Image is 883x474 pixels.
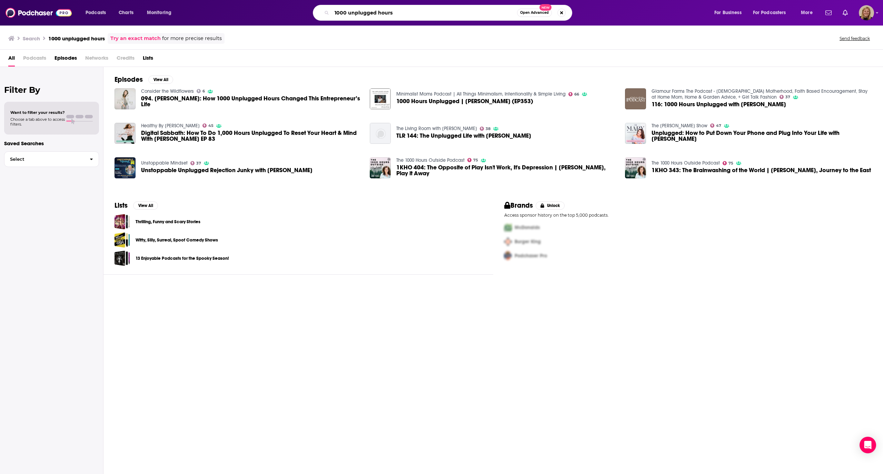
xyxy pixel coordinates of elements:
span: Podchaser Pro [515,253,547,259]
button: Show profile menu [859,5,874,20]
a: Thrilling, Funny and Scary Stories [115,214,130,229]
span: for more precise results [162,34,222,42]
span: 47 [716,124,721,127]
a: ListsView All [115,201,158,210]
a: Unstoppable Mindset [141,160,188,166]
h2: Brands [504,201,533,210]
span: Open Advanced [520,11,549,14]
span: 1000 Hours Unplugged | [PERSON_NAME] (EP353) [396,98,533,104]
span: Unplugged: How to Put Down Your Phone and Plug Into Your Life with [PERSON_NAME] [652,130,872,142]
a: 45 [202,124,214,128]
img: Unstoppable Unplugged Rejection Junky with Dr. Gary Lawrence [115,157,136,178]
a: Unstoppable Unplugged Rejection Junky with Dr. Gary Lawrence [141,167,312,173]
span: Podcasts [86,8,106,18]
a: Healthy By Heather Brown [141,123,200,129]
span: 75 [728,162,733,165]
a: 094. Hannah Brencher: How 1000 Unplugged Hours Changed This Entrepreneur’s Life [141,96,361,107]
span: Select [4,157,84,161]
button: View All [148,76,173,84]
button: open menu [710,7,750,18]
a: 1KHO 343: The Brainwashing of the World | Ashutosh Joshi, Journey to the East [652,167,871,173]
a: The 1000 Hours Outside Podcast [652,160,720,166]
img: 116: 1000 Hours Unplugged with Hannah Brencher [625,88,646,109]
img: 1KHO 343: The Brainwashing of the World | Ashutosh Joshi, Journey to the East [625,157,646,178]
button: open menu [748,7,796,18]
a: The 1000 Hours Outside Podcast [396,157,465,163]
a: The Living Room with Joanna Weaver [396,126,477,131]
a: 75 [723,161,734,165]
input: Search podcasts, credits, & more... [332,7,517,18]
a: 75 [467,158,478,162]
span: 6 [202,90,205,93]
a: Show notifications dropdown [840,7,851,19]
span: Choose a tab above to access filters. [10,117,65,127]
img: Digital Sabbath: How To Do 1,000 Hours Unplugged To Reset Your Heart & Mind With Hannah Brencher ... [115,123,136,144]
a: TLR 144: The Unplugged Life with Hannah Brencher [396,133,531,139]
span: 66 [574,93,579,96]
a: 6 [197,89,205,93]
button: Unlock [536,201,565,210]
button: Open AdvancedNew [517,9,552,17]
p: Saved Searches [4,140,99,147]
span: 38 [486,127,490,130]
span: McDonalds [515,225,540,230]
span: Logged in as avansolkema [859,5,874,20]
a: Charts [114,7,138,18]
a: Consider the Wildflowers [141,88,194,94]
a: 38 [480,127,491,131]
span: Credits [117,52,135,67]
a: 13 Enjoyable Podcasts for the Spooky Season! [115,250,130,266]
a: 1KHO 404: The Opposite of Play Isn't Work, It's Depression | Charlie Hoehn, Play it Away [396,165,617,176]
span: For Business [714,8,742,18]
a: Witty, Silly, Surreal, Spoof Comedy Shows [136,236,218,244]
img: 094. Hannah Brencher: How 1000 Unplugged Hours Changed This Entrepreneur’s Life [115,88,136,109]
p: Access sponsor history on the top 5,000 podcasts. [504,213,872,218]
span: Want to filter your results? [10,110,65,115]
h3: Search [23,35,40,42]
span: 75 [473,159,478,162]
span: TLR 144: The Unplugged Life with [PERSON_NAME] [396,133,531,139]
span: 37 [785,96,790,99]
img: First Pro Logo [502,220,515,235]
a: Minimalist Moms Podcast | All Things Minimalism, Intentionality & Simple Living [396,91,566,97]
a: Thrilling, Funny and Scary Stories [136,218,200,226]
a: Digital Sabbath: How To Do 1,000 Hours Unplugged To Reset Your Heart & Mind With Hannah Brencher ... [141,130,361,142]
a: Unplugged: How to Put Down Your Phone and Plug Into Your Life with Hannah Brencher [625,123,646,144]
a: 1000 Hours Unplugged | Hannah Brencher (EP353) [396,98,533,104]
div: Search podcasts, credits, & more... [319,5,579,21]
a: 47 [710,124,722,128]
span: More [801,8,813,18]
img: TLR 144: The Unplugged Life with Hannah Brencher [370,123,391,144]
h2: Lists [115,201,128,210]
a: Episodes [54,52,77,67]
a: 37 [780,95,791,99]
a: Witty, Silly, Surreal, Spoof Comedy Shows [115,232,130,248]
img: Third Pro Logo [502,249,515,263]
span: For Podcasters [753,8,786,18]
a: All [8,52,15,67]
a: The Mary Marantz Show [652,123,707,129]
a: 1KHO 404: The Opposite of Play Isn't Work, It's Depression | Charlie Hoehn, Play it Away [370,157,391,178]
span: New [539,4,552,11]
button: open menu [796,7,821,18]
img: Podchaser - Follow, Share and Rate Podcasts [6,6,72,19]
h2: Filter By [4,85,99,95]
span: Burger King [515,239,541,245]
span: Digital Sabbath: How To Do 1,000 Hours Unplugged To Reset Your Heart & Mind With [PERSON_NAME] EP 83 [141,130,361,142]
button: open menu [142,7,180,18]
span: 1KHO 343: The Brainwashing of the World | [PERSON_NAME], Journey to the East [652,167,871,173]
span: 45 [208,124,214,127]
span: Podcasts [23,52,46,67]
img: 1000 Hours Unplugged | Hannah Brencher (EP353) [370,88,391,109]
